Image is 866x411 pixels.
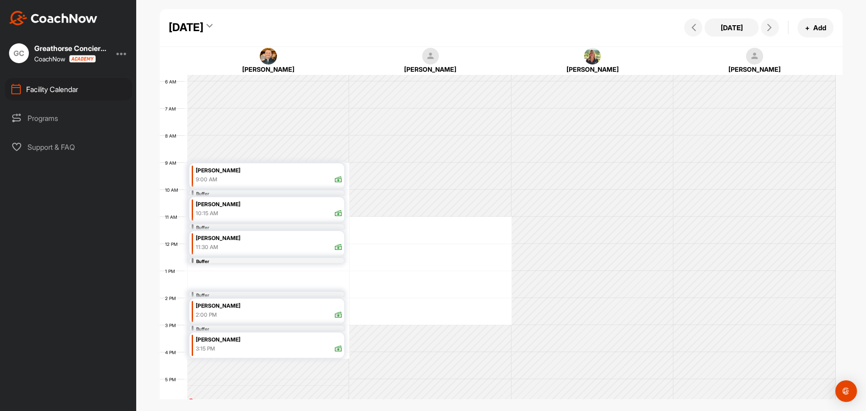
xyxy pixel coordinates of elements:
[196,258,317,265] div: Buffer
[160,160,185,166] div: 9 AM
[584,48,601,65] img: square_8773fb9e5e701dfbbb6156c6601d0bf3.jpg
[260,48,277,65] img: square_5fc2fcc189887335bfc88bfb5f72a0da.jpg
[746,48,763,65] img: square_default-ef6cabf814de5a2bf16c804365e32c732080f9872bdf737d349900a9daf73cf9.png
[196,175,217,184] div: 9:00 AM
[196,292,317,299] div: Buffer
[835,380,857,402] div: Open Intercom Messenger
[687,65,822,74] div: [PERSON_NAME]
[5,107,132,129] div: Programs
[196,301,342,311] div: [PERSON_NAME]
[196,224,317,231] div: Buffer
[196,326,317,332] div: Buffer
[160,106,185,111] div: 7 AM
[160,323,185,328] div: 3 PM
[196,345,215,353] div: 3:15 PM
[196,311,217,319] div: 2:00 PM
[797,18,834,37] button: +Add
[363,65,498,74] div: [PERSON_NAME]
[160,296,185,301] div: 2 PM
[196,190,317,197] div: Buffer
[160,377,185,382] div: 5 PM
[196,243,218,251] div: 11:30 AM
[525,65,660,74] div: [PERSON_NAME]
[160,214,186,220] div: 11 AM
[160,350,185,355] div: 4 PM
[34,45,106,52] div: Greathorse Concierge
[5,78,132,101] div: Facility Calendar
[5,136,132,158] div: Support & FAQ
[69,55,96,63] img: CoachNow acadmey
[160,187,187,193] div: 10 AM
[34,55,96,63] div: CoachNow
[422,48,439,65] img: square_default-ef6cabf814de5a2bf16c804365e32c732080f9872bdf737d349900a9daf73cf9.png
[196,233,342,244] div: [PERSON_NAME]
[196,199,342,210] div: [PERSON_NAME]
[805,23,810,32] span: +
[9,11,97,25] img: CoachNow
[160,241,187,247] div: 12 PM
[201,65,336,74] div: [PERSON_NAME]
[160,268,184,274] div: 1 PM
[705,18,759,37] button: [DATE]
[196,166,342,176] div: [PERSON_NAME]
[196,209,218,217] div: 10:15 AM
[160,79,185,84] div: 6 AM
[160,133,185,139] div: 8 AM
[169,19,203,36] div: [DATE]
[196,335,342,345] div: [PERSON_NAME]
[9,43,29,63] div: GC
